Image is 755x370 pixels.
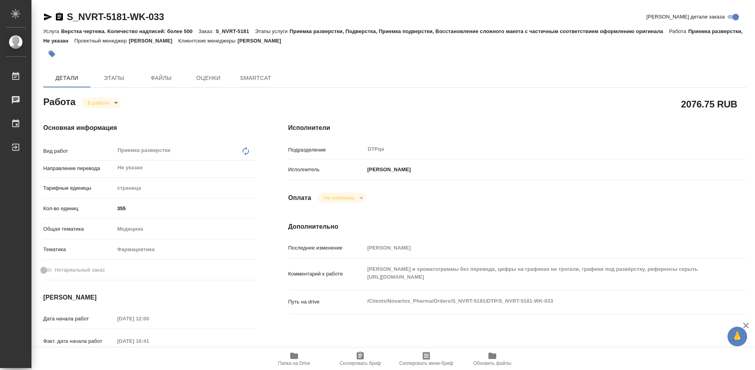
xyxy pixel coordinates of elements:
[114,313,183,324] input: Пустое поле
[142,73,180,83] span: Файлы
[43,337,114,345] p: Факт. дата начала работ
[288,146,365,154] p: Подразделение
[339,361,381,366] span: Скопировать бриф
[43,94,75,108] h2: Работа
[114,222,257,236] div: Медицина
[731,328,744,345] span: 🙏
[215,28,255,34] p: S_NVRT-5181
[43,165,114,172] p: Направление перевода
[288,123,746,133] h4: Исполнители
[399,361,453,366] span: Скопировать мини-бриф
[365,294,708,308] textarea: /Clients/Novartos_Pharma/Orders/S_NVRT-5181/DTP/S_NVRT-5181-WK-033
[129,38,178,44] p: [PERSON_NAME]
[43,246,114,253] p: Тематика
[288,193,311,203] h4: Оплата
[473,361,512,366] span: Обновить файлы
[95,73,133,83] span: Этапы
[61,28,198,34] p: Верстка чертежа. Количество надписей: более 500
[55,266,105,274] span: Нотариальный заказ
[365,242,708,253] input: Пустое поле
[43,12,53,22] button: Скопировать ссылку для ЯМессенджера
[459,348,525,370] button: Обновить файлы
[288,244,365,252] p: Последнее изменение
[289,28,669,34] p: Приемка разверстки, Подверстка, Приемка подверстки, Восстановление сложного макета с частичным со...
[178,38,238,44] p: Клиентские менеджеры
[43,147,114,155] p: Вид работ
[237,73,274,83] span: SmartCat
[365,263,708,284] textarea: [PERSON_NAME] и хроматограммы без перевода, цифры на графиках не трогали, графики под развёрстку,...
[288,222,746,231] h4: Дополнительно
[669,28,688,34] p: Работа
[85,100,111,106] button: В работе
[114,243,257,256] div: Фармацевтика
[43,28,61,34] p: Услуга
[255,28,290,34] p: Этапы услуги
[727,327,747,346] button: 🙏
[43,225,114,233] p: Общая тематика
[43,205,114,213] p: Кол-во единиц
[67,11,164,22] a: S_NVRT-5181-WK-033
[288,298,365,306] p: Путь на drive
[43,315,114,323] p: Дата начала работ
[81,98,121,108] div: В работе
[199,28,215,34] p: Заказ:
[681,97,737,111] h2: 2076.75 RUB
[43,184,114,192] p: Тарифные единицы
[43,123,257,133] h4: Основная информация
[43,45,61,63] button: Добавить тэг
[288,166,365,174] p: Исполнитель
[114,181,257,195] div: страница
[55,12,64,22] button: Скопировать ссылку
[114,203,257,214] input: ✎ Введи что-нибудь
[288,270,365,278] p: Комментарий к работе
[190,73,227,83] span: Оценки
[74,38,129,44] p: Проектный менеджер
[238,38,287,44] p: [PERSON_NAME]
[327,348,393,370] button: Скопировать бриф
[48,73,86,83] span: Детали
[317,192,366,203] div: В работе
[114,335,183,347] input: Пустое поле
[43,293,257,302] h4: [PERSON_NAME]
[278,361,310,366] span: Папка на Drive
[646,13,725,21] span: [PERSON_NAME] детали заказа
[261,348,327,370] button: Папка на Drive
[365,166,411,174] p: [PERSON_NAME]
[321,194,356,201] button: Не оплачена
[393,348,459,370] button: Скопировать мини-бриф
